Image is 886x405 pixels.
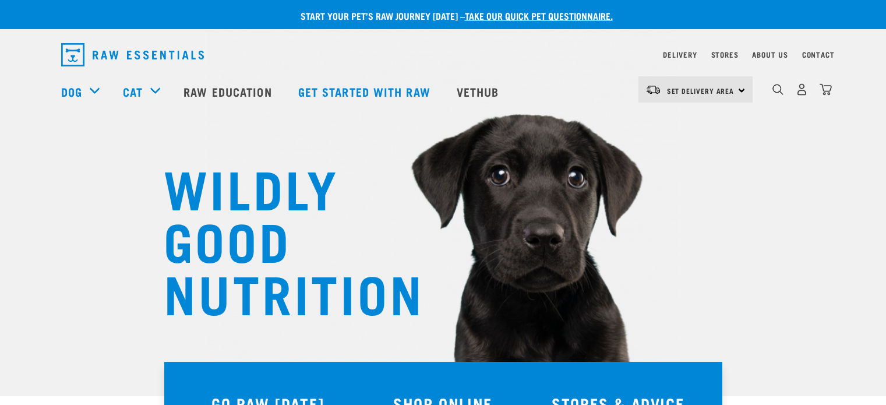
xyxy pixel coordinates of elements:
a: take our quick pet questionnaire. [465,13,613,18]
a: About Us [752,52,788,57]
a: Delivery [663,52,697,57]
a: Vethub [445,68,514,115]
img: home-icon@2x.png [820,83,832,96]
span: Set Delivery Area [667,89,735,93]
a: Dog [61,83,82,100]
a: Raw Education [172,68,286,115]
img: home-icon-1@2x.png [772,84,783,95]
img: van-moving.png [645,84,661,95]
img: Raw Essentials Logo [61,43,204,66]
img: user.png [796,83,808,96]
a: Contact [802,52,835,57]
a: Cat [123,83,143,100]
a: Stores [711,52,739,57]
h1: WILDLY GOOD NUTRITION [164,160,397,318]
nav: dropdown navigation [52,38,835,71]
a: Get started with Raw [287,68,445,115]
